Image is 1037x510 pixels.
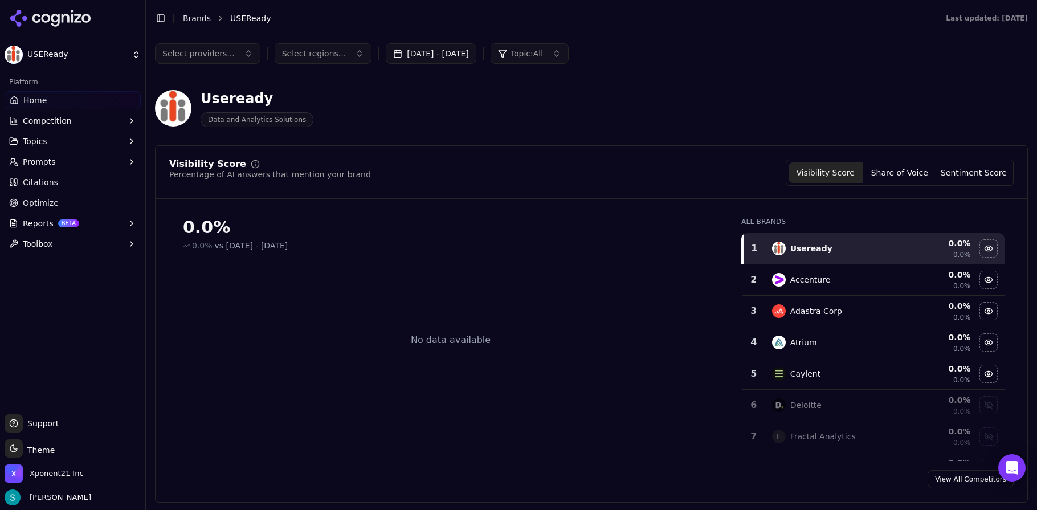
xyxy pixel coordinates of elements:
[772,273,786,287] img: accenture
[23,197,59,209] span: Optimize
[747,273,761,287] div: 2
[903,332,971,343] div: 0.0 %
[937,162,1011,183] button: Sentiment Score
[772,304,786,318] img: adastra corp
[742,390,1005,421] tr: 6deloitteDeloitte0.0%0.0%Show deloitte data
[183,13,923,24] nav: breadcrumb
[23,238,53,250] span: Toolbox
[741,217,1005,226] div: All Brands
[742,452,1005,484] tr: 0.0%Show interworks data
[946,14,1028,23] div: Last updated: [DATE]
[903,269,971,280] div: 0.0 %
[25,492,91,503] span: [PERSON_NAME]
[23,218,54,229] span: Reports
[23,136,47,147] span: Topics
[282,48,346,59] span: Select regions...
[201,89,313,108] div: Useready
[790,368,821,380] div: Caylent
[5,46,23,64] img: USEReady
[747,430,761,443] div: 7
[903,238,971,249] div: 0.0 %
[5,153,141,171] button: Prompts
[23,418,59,429] span: Support
[742,327,1005,358] tr: 4atriumAtrium0.0%0.0%Hide atrium data
[747,336,761,349] div: 4
[5,464,84,483] button: Open organization switcher
[5,489,91,505] button: Open user button
[772,430,786,443] span: F
[953,281,971,291] span: 0.0%
[5,132,141,150] button: Topics
[772,242,786,255] img: useready
[747,398,761,412] div: 6
[772,336,786,349] img: atrium
[979,239,998,258] button: Hide useready data
[903,426,971,437] div: 0.0 %
[5,194,141,212] a: Optimize
[183,14,211,23] a: Brands
[747,304,761,318] div: 3
[790,274,831,285] div: Accenture
[790,399,822,411] div: Deloitte
[790,243,832,254] div: Useready
[386,43,476,64] button: [DATE] - [DATE]
[953,376,971,385] span: 0.0%
[979,427,998,446] button: Show fractal analytics data
[903,300,971,312] div: 0.0 %
[953,438,971,447] span: 0.0%
[979,302,998,320] button: Hide adastra corp data
[201,112,313,127] span: Data and Analytics Solutions
[23,95,47,106] span: Home
[23,446,55,455] span: Theme
[789,162,863,183] button: Visibility Score
[748,242,761,255] div: 1
[5,489,21,505] img: Sam Volante
[411,333,491,347] div: No data available
[5,173,141,191] a: Citations
[5,112,141,130] button: Competition
[169,169,371,180] div: Percentage of AI answers that mention your brand
[903,363,971,374] div: 0.0 %
[183,217,718,238] div: 0.0%
[953,407,971,416] span: 0.0%
[979,271,998,289] button: Hide accenture data
[5,91,141,109] a: Home
[979,459,998,477] button: Show interworks data
[5,235,141,253] button: Toolbox
[747,367,761,381] div: 5
[979,333,998,352] button: Hide atrium data
[903,394,971,406] div: 0.0 %
[863,162,937,183] button: Share of Voice
[58,219,79,227] span: BETA
[5,464,23,483] img: Xponent21 Inc
[742,358,1005,390] tr: 5caylentCaylent0.0%0.0%Hide caylent data
[742,296,1005,327] tr: 3adastra corpAdastra Corp0.0%0.0%Hide adastra corp data
[998,454,1026,482] div: Open Intercom Messenger
[215,240,288,251] span: vs [DATE] - [DATE]
[230,13,271,24] span: USEReady
[928,470,1014,488] a: View All Competitors
[742,264,1005,296] tr: 2accentureAccenture0.0%0.0%Hide accenture data
[169,160,246,169] div: Visibility Score
[772,398,786,412] img: deloitte
[511,48,543,59] span: Topic: All
[5,73,141,91] div: Platform
[192,240,213,251] span: 0.0%
[953,344,971,353] span: 0.0%
[953,250,971,259] span: 0.0%
[23,177,58,188] span: Citations
[742,233,1005,264] tr: 1usereadyUseready0.0%0.0%Hide useready data
[30,468,84,479] span: Xponent21 Inc
[903,457,971,468] div: 0.0 %
[790,431,856,442] div: Fractal Analytics
[790,305,842,317] div: Adastra Corp
[790,337,817,348] div: Atrium
[23,156,56,168] span: Prompts
[742,421,1005,452] tr: 7FFractal Analytics0.0%0.0%Show fractal analytics data
[27,50,127,60] span: USEReady
[979,396,998,414] button: Show deloitte data
[23,115,72,127] span: Competition
[979,365,998,383] button: Hide caylent data
[162,48,235,59] span: Select providers...
[155,90,191,127] img: USEReady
